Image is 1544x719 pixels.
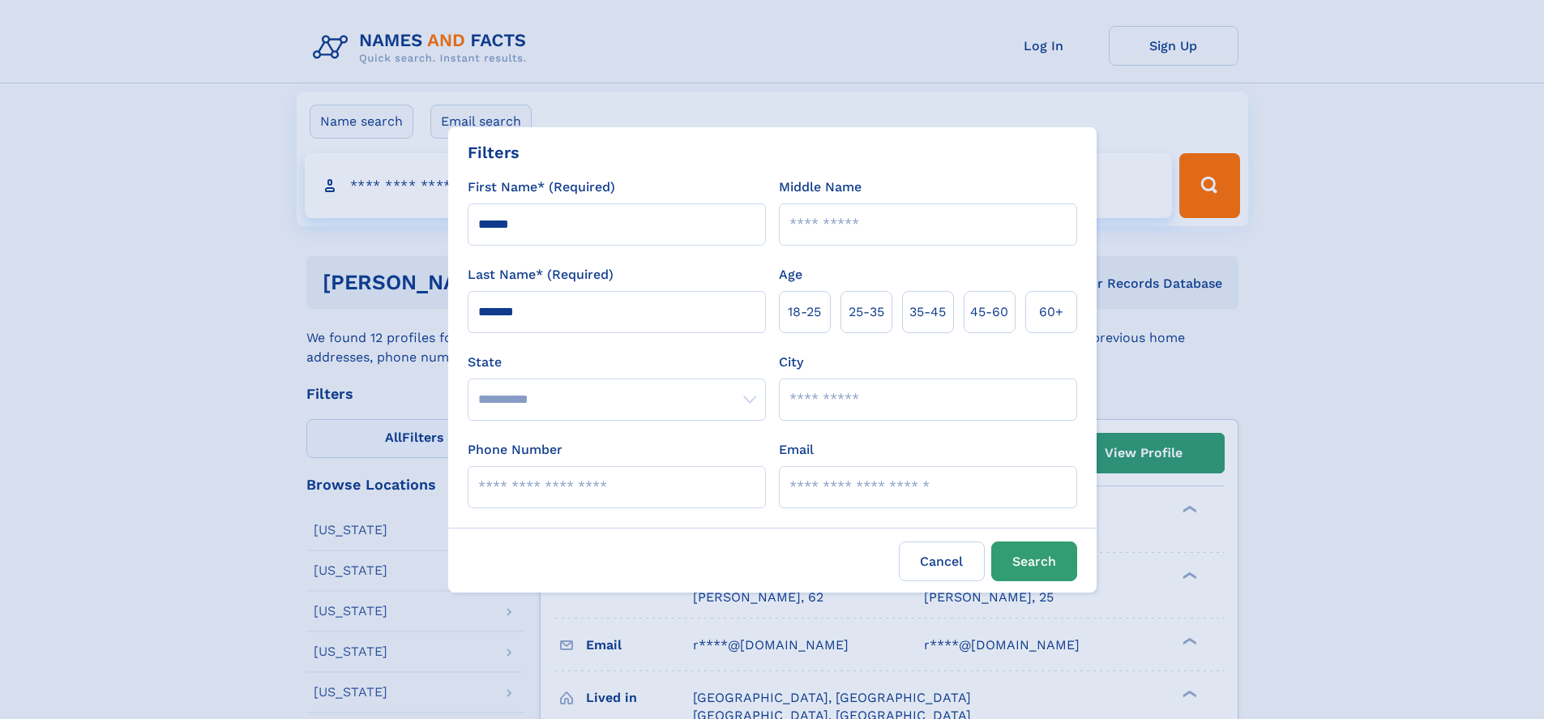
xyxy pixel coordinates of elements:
[468,353,766,372] label: State
[909,302,946,322] span: 35‑45
[1039,302,1063,322] span: 60+
[779,353,803,372] label: City
[779,178,862,197] label: Middle Name
[779,440,814,460] label: Email
[899,541,985,581] label: Cancel
[468,265,614,285] label: Last Name* (Required)
[970,302,1008,322] span: 45‑60
[468,440,562,460] label: Phone Number
[468,140,520,165] div: Filters
[788,302,821,322] span: 18‑25
[991,541,1077,581] button: Search
[468,178,615,197] label: First Name* (Required)
[849,302,884,322] span: 25‑35
[779,265,802,285] label: Age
